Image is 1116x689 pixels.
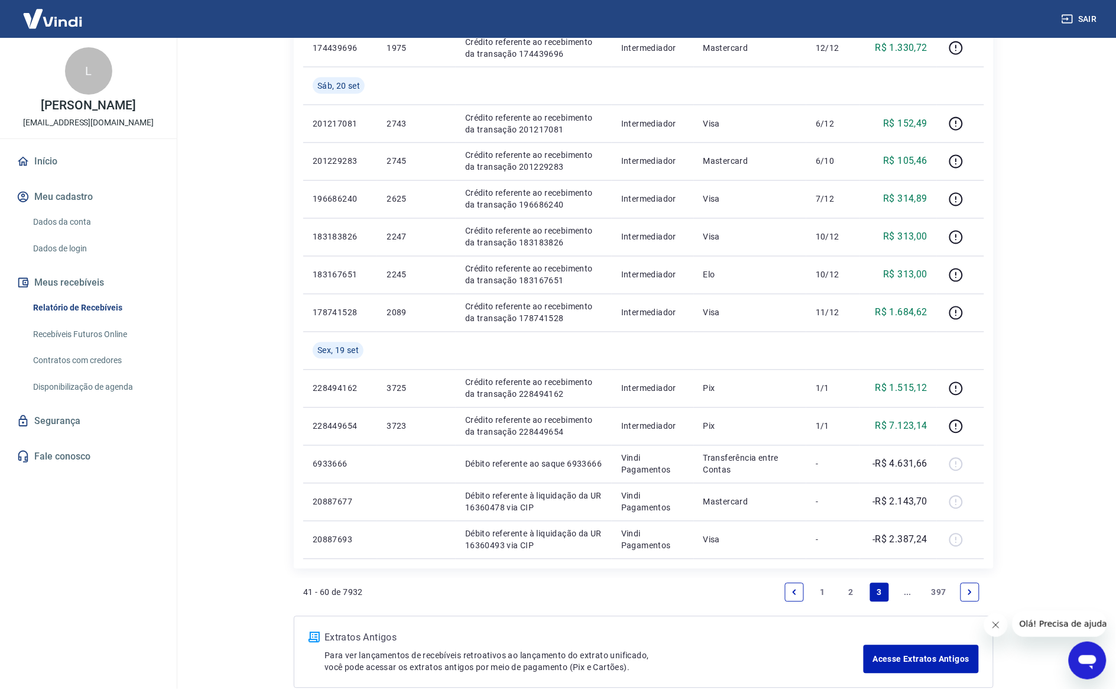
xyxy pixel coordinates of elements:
[621,231,684,243] p: Intermediador
[14,1,91,37] img: Vindi
[703,193,797,205] p: Visa
[465,225,602,249] p: Crédito referente ao recebimento da transação 183183826
[816,193,851,205] p: 7/12
[884,230,928,244] p: R$ 313,00
[875,381,927,396] p: R$ 1.515,12
[465,415,602,438] p: Crédito referente ao recebimento da transação 228449654
[621,490,684,514] p: Vindi Pagamentos
[7,8,99,18] span: Olá! Precisa de ajuda?
[816,420,851,432] p: 1/1
[14,184,163,210] button: Meu cadastro
[325,631,864,645] p: Extratos Antigos
[313,42,368,54] p: 174439696
[465,490,602,514] p: Débito referente à liquidação da UR 16360478 via CIP
[816,458,851,470] p: -
[465,458,602,470] p: Débito referente ao saque 6933666
[816,307,851,319] p: 11/12
[28,210,163,234] a: Dados da conta
[465,528,602,552] p: Débito referente à liquidação da UR 16360493 via CIP
[842,583,861,602] a: Page 2
[875,419,927,434] p: R$ 7.123,14
[41,99,135,112] p: [PERSON_NAME]
[465,36,602,60] p: Crédito referente ao recebimento da transação 174439696
[785,583,804,602] a: Previous page
[621,118,684,130] p: Intermediador
[65,47,112,95] div: L
[28,375,163,399] a: Disponibilização de agenda
[884,268,928,282] p: R$ 313,00
[864,645,979,674] a: Acesse Extratos Antigos
[621,383,684,394] p: Intermediador
[927,583,951,602] a: Page 397
[1013,611,1107,637] iframe: Mensagem da empresa
[872,457,927,471] p: -R$ 4.631,66
[313,269,368,281] p: 183167651
[816,156,851,167] p: 6/10
[28,322,163,347] a: Recebíveis Futuros Online
[703,156,797,167] p: Mastercard
[387,156,446,167] p: 2745
[703,534,797,546] p: Visa
[14,408,163,434] a: Segurança
[870,583,889,602] a: Page 3 is your current page
[621,528,684,552] p: Vindi Pagamentos
[23,117,154,129] p: [EMAIL_ADDRESS][DOMAIN_NAME]
[621,156,684,167] p: Intermediador
[465,150,602,173] p: Crédito referente ao recebimento da transação 201229283
[884,117,928,131] p: R$ 152,49
[14,148,163,174] a: Início
[313,156,368,167] p: 201229283
[465,377,602,400] p: Crédito referente ao recebimento da transação 228494162
[872,533,927,547] p: -R$ 2.387,24
[14,444,163,470] a: Fale conosco
[961,583,979,602] a: Next page
[816,534,851,546] p: -
[703,420,797,432] p: Pix
[703,307,797,319] p: Visa
[703,496,797,508] p: Mastercard
[703,42,797,54] p: Mastercard
[28,348,163,373] a: Contratos com credores
[621,269,684,281] p: Intermediador
[465,301,602,325] p: Crédito referente ao recebimento da transação 178741528
[875,306,927,320] p: R$ 1.684,62
[387,118,446,130] p: 2743
[387,269,446,281] p: 2245
[313,231,368,243] p: 183183826
[816,118,851,130] p: 6/12
[1059,8,1102,30] button: Sair
[703,231,797,243] p: Visa
[28,237,163,261] a: Dados de login
[387,420,446,432] p: 3723
[387,383,446,394] p: 3725
[703,452,797,476] p: Transferência entre Contas
[313,420,368,432] p: 228449654
[813,583,832,602] a: Page 1
[703,118,797,130] p: Visa
[816,383,851,394] p: 1/1
[703,383,797,394] p: Pix
[317,345,359,357] span: Sex, 19 set
[313,193,368,205] p: 196686240
[816,42,851,54] p: 12/12
[387,42,446,54] p: 1975
[313,458,368,470] p: 6933666
[317,80,360,92] span: Sáb, 20 set
[313,534,368,546] p: 20887693
[621,307,684,319] p: Intermediador
[816,269,851,281] p: 10/12
[465,263,602,287] p: Crédito referente ao recebimento da transação 183167651
[621,420,684,432] p: Intermediador
[884,154,928,169] p: R$ 105,46
[621,452,684,476] p: Vindi Pagamentos
[465,112,602,135] p: Crédito referente ao recebimento da transação 201217081
[303,587,363,599] p: 41 - 60 de 7932
[387,307,446,319] p: 2089
[309,632,320,643] img: ícone
[313,118,368,130] p: 201217081
[816,496,851,508] p: -
[387,193,446,205] p: 2625
[621,42,684,54] p: Intermediador
[816,231,851,243] p: 10/12
[28,296,163,320] a: Relatório de Recebíveis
